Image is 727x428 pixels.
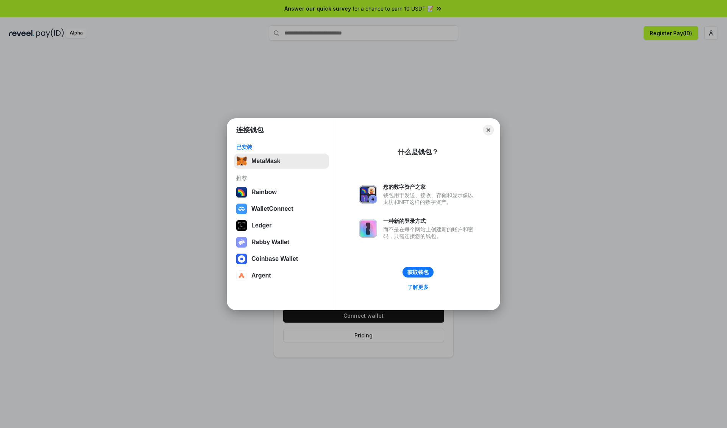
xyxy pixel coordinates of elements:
[359,185,377,204] img: svg+xml,%3Csvg%20xmlns%3D%22http%3A%2F%2Fwww.w3.org%2F2000%2Fsvg%22%20fill%3D%22none%22%20viewBox...
[234,268,329,283] button: Argent
[251,158,280,165] div: MetaMask
[251,222,271,229] div: Ledger
[251,189,277,196] div: Rainbow
[236,204,247,214] img: svg+xml,%3Csvg%20width%3D%2228%22%20height%3D%2228%22%20viewBox%3D%220%200%2028%2028%22%20fill%3D...
[383,218,477,224] div: 一种新的登录方式
[251,256,298,262] div: Coinbase Wallet
[403,267,434,277] button: 获取钱包
[236,220,247,231] img: svg+xml,%3Csvg%20xmlns%3D%22http%3A%2F%2Fwww.w3.org%2F2000%2Fsvg%22%20width%3D%2228%22%20height%3...
[407,284,429,290] div: 了解更多
[236,237,247,248] img: svg+xml,%3Csvg%20xmlns%3D%22http%3A%2F%2Fwww.w3.org%2F2000%2Fsvg%22%20fill%3D%22none%22%20viewBox...
[383,183,477,190] div: 您的数字资产之家
[234,235,329,250] button: Rabby Wallet
[251,205,293,212] div: WalletConnect
[236,125,264,135] h1: 连接钱包
[236,175,327,182] div: 推荐
[234,185,329,200] button: Rainbow
[236,254,247,264] img: svg+xml,%3Csvg%20width%3D%2228%22%20height%3D%2228%22%20viewBox%3D%220%200%2028%2028%22%20fill%3D...
[407,269,429,276] div: 获取钱包
[251,239,289,246] div: Rabby Wallet
[234,154,329,169] button: MetaMask
[383,192,477,205] div: 钱包用于发送、接收、存储和显示像以太坊和NFT这样的数字资产。
[383,226,477,240] div: 而不是在每个网站上创建新的账户和密码，只需连接您的钱包。
[234,218,329,233] button: Ledger
[398,147,438,157] div: 什么是钱包？
[236,156,247,166] img: svg+xml,%3Csvg%20fill%3D%22none%22%20height%3D%2233%22%20viewBox%3D%220%200%2035%2033%22%20width%...
[236,270,247,281] img: svg+xml,%3Csvg%20width%3D%2228%22%20height%3D%2228%22%20viewBox%3D%220%200%2028%2028%22%20fill%3D...
[251,272,271,279] div: Argent
[403,282,433,292] a: 了解更多
[483,125,494,135] button: Close
[234,251,329,267] button: Coinbase Wallet
[359,219,377,238] img: svg+xml,%3Csvg%20xmlns%3D%22http%3A%2F%2Fwww.w3.org%2F2000%2Fsvg%22%20fill%3D%22none%22%20viewBox...
[236,144,327,151] div: 已安装
[236,187,247,198] img: svg+xml,%3Csvg%20width%3D%22120%22%20height%3D%22120%22%20viewBox%3D%220%200%20120%20120%22%20fil...
[234,201,329,216] button: WalletConnect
